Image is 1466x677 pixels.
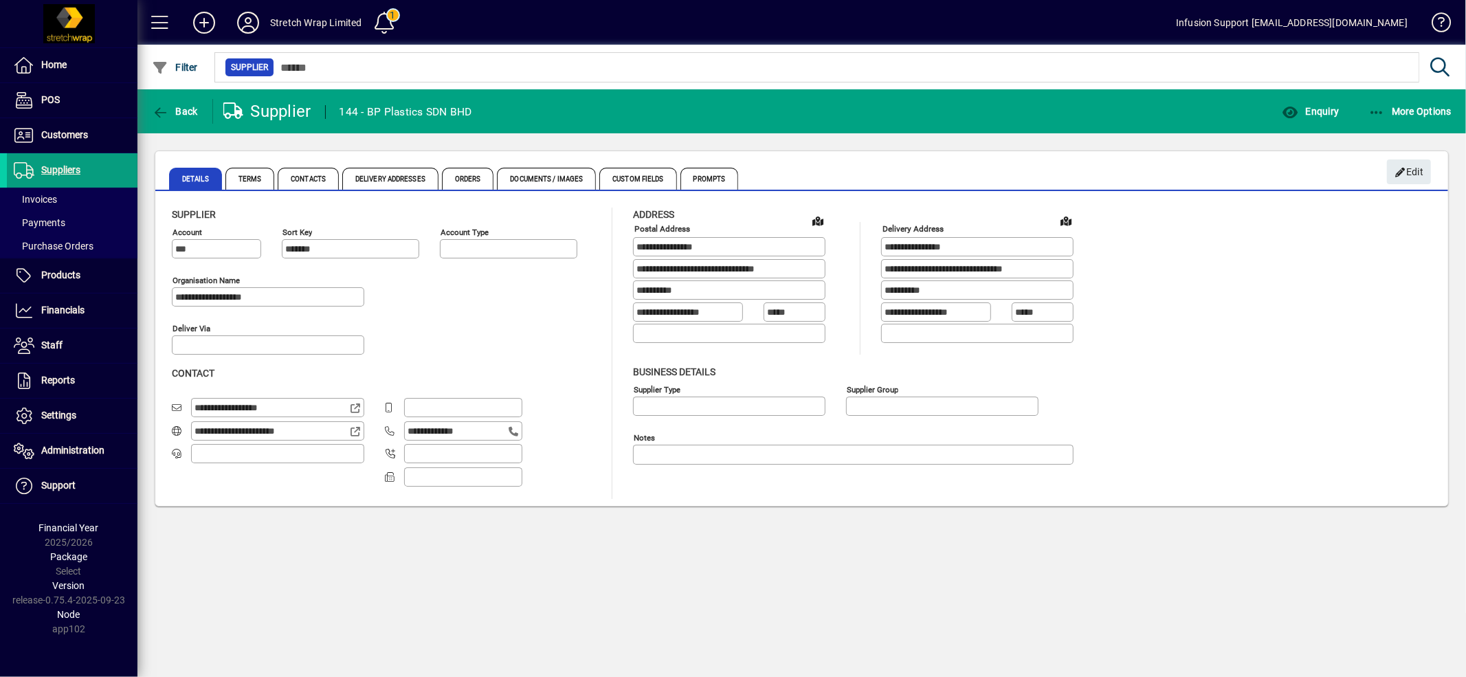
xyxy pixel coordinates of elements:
[173,324,210,333] mat-label: Deliver via
[152,106,198,117] span: Back
[1282,106,1339,117] span: Enquiry
[1278,99,1342,124] button: Enquiry
[41,269,80,280] span: Products
[7,293,137,328] a: Financials
[1055,210,1077,232] a: View on map
[7,434,137,468] a: Administration
[1368,106,1452,117] span: More Options
[270,12,362,34] div: Stretch Wrap Limited
[1365,99,1456,124] button: More Options
[231,60,268,74] span: Supplier
[634,432,655,442] mat-label: Notes
[41,129,88,140] span: Customers
[7,211,137,234] a: Payments
[223,100,311,122] div: Supplier
[172,368,214,379] span: Contact
[173,276,240,285] mat-label: Organisation name
[41,340,63,351] span: Staff
[1176,12,1408,34] div: Infusion Support [EMAIL_ADDRESS][DOMAIN_NAME]
[7,329,137,363] a: Staff
[137,99,213,124] app-page-header-button: Back
[41,480,76,491] span: Support
[58,609,80,620] span: Node
[50,551,87,562] span: Package
[41,164,80,175] span: Suppliers
[14,241,93,252] span: Purchase Orders
[633,209,674,220] span: Address
[441,227,489,237] mat-label: Account Type
[1387,159,1431,184] button: Edit
[680,168,739,190] span: Prompts
[7,118,137,153] a: Customers
[169,168,222,190] span: Details
[847,384,898,394] mat-label: Supplier group
[39,522,99,533] span: Financial Year
[148,99,201,124] button: Back
[41,375,75,386] span: Reports
[172,209,216,220] span: Supplier
[7,258,137,293] a: Products
[41,304,85,315] span: Financials
[442,168,494,190] span: Orders
[7,188,137,211] a: Invoices
[1395,161,1424,184] span: Edit
[282,227,312,237] mat-label: Sort key
[7,83,137,118] a: POS
[7,234,137,258] a: Purchase Orders
[7,48,137,82] a: Home
[7,399,137,433] a: Settings
[41,94,60,105] span: POS
[226,10,270,35] button: Profile
[152,62,198,73] span: Filter
[7,364,137,398] a: Reports
[225,168,275,190] span: Terms
[14,217,65,228] span: Payments
[148,55,201,80] button: Filter
[53,580,85,591] span: Version
[599,168,676,190] span: Custom Fields
[497,168,596,190] span: Documents / Images
[182,10,226,35] button: Add
[340,101,472,123] div: 144 - BP Plastics SDN BHD
[173,227,202,237] mat-label: Account
[807,210,829,232] a: View on map
[41,410,76,421] span: Settings
[342,168,438,190] span: Delivery Addresses
[7,469,137,503] a: Support
[41,445,104,456] span: Administration
[14,194,57,205] span: Invoices
[634,384,680,394] mat-label: Supplier type
[278,168,339,190] span: Contacts
[41,59,67,70] span: Home
[633,366,715,377] span: Business details
[1421,3,1449,47] a: Knowledge Base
